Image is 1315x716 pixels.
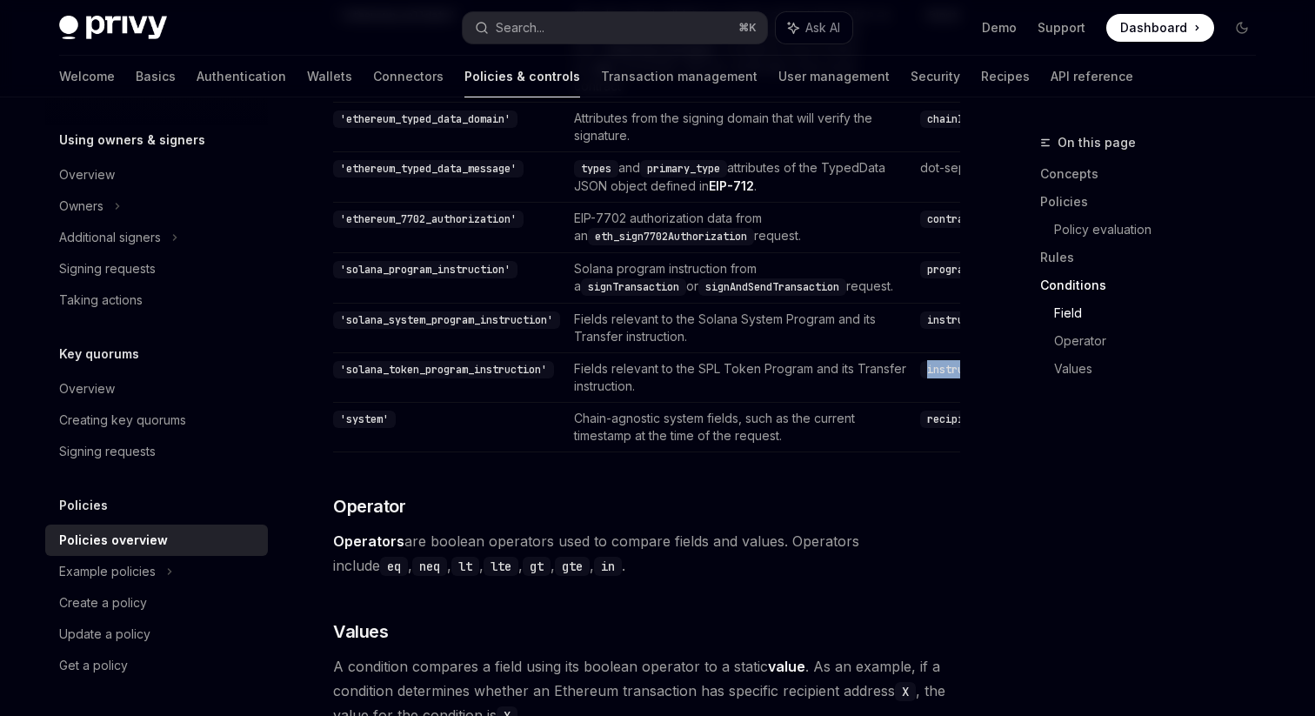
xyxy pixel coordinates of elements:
code: chainId [920,110,977,128]
h5: Using owners & signers [59,130,205,151]
h5: Policies [59,495,108,516]
h5: Key quorums [59,344,139,365]
a: Signing requests [45,253,268,284]
a: Dashboard [1106,14,1214,42]
a: Values [1054,355,1270,383]
code: 'system' [333,411,396,428]
code: instructionName [920,361,1025,378]
span: Values [333,619,388,644]
a: Rules [1040,244,1270,271]
div: Signing requests [59,441,156,462]
code: in [594,557,622,576]
code: lte [484,557,518,576]
a: Policies & controls [464,56,580,97]
code: instructionName [920,311,1025,329]
div: Owners [59,196,103,217]
div: Get a policy [59,655,128,676]
span: Operator [333,494,405,519]
a: Signing requests [45,436,268,467]
div: Create a policy [59,592,147,613]
a: Creating key quorums [45,405,268,436]
code: eth_sign7702Authorization [588,228,754,245]
a: User management [778,56,890,97]
td: Attributes from the signing domain that will verify the signature. [567,103,913,152]
span: ⌘ K [738,21,757,35]
code: 'ethereum_typed_data_message' [333,160,524,177]
code: lt [451,557,479,576]
code: types [574,160,618,177]
a: EIP-712 [709,178,754,194]
a: Wallets [307,56,352,97]
button: Toggle dark mode [1228,14,1256,42]
a: Policy evaluation [1054,216,1270,244]
div: Policies overview [59,530,168,551]
span: Ask AI [805,19,840,37]
strong: Operators [333,532,404,550]
code: 'ethereum_typed_data_domain' [333,110,517,128]
code: neq [412,557,447,576]
button: Ask AI [776,12,852,43]
a: Demo [982,19,1017,37]
code: 'solana_program_instruction' [333,261,517,278]
code: recipient [920,411,989,428]
a: Get a policy [45,650,268,681]
code: 'solana_token_program_instruction' [333,361,554,378]
code: gt [523,557,551,576]
code: X [895,682,916,701]
a: Overview [45,373,268,405]
span: On this page [1058,132,1136,153]
div: Overview [59,164,115,185]
code: gte [555,557,590,576]
code: signTransaction [581,278,686,296]
a: Transaction management [601,56,758,97]
a: Field [1054,299,1270,327]
div: Update a policy [59,624,150,645]
a: API reference [1051,56,1133,97]
a: Authentication [197,56,286,97]
a: Policies overview [45,525,268,556]
div: Signing requests [59,258,156,279]
button: Search...⌘K [463,12,767,43]
a: Concepts [1040,160,1270,188]
a: Update a policy [45,619,268,650]
td: Chain-agnostic system fields, such as the current timestamp at the time of the request. [567,403,913,452]
a: Overview [45,159,268,191]
img: dark logo [59,16,167,40]
span: Dashboard [1120,19,1187,37]
td: Solana program instruction from a or request. [567,253,913,304]
a: Connectors [373,56,444,97]
div: Additional signers [59,227,161,248]
strong: value [768,658,805,675]
div: Overview [59,378,115,399]
td: and attributes of the TypedData JSON object defined in . [567,152,913,203]
a: Support [1038,19,1085,37]
code: programId [920,261,989,278]
a: Create a policy [45,587,268,619]
a: Welcome [59,56,115,97]
div: Search... [496,17,544,38]
a: Policies [1040,188,1270,216]
td: Fields relevant to the Solana System Program and its Transfer instruction. [567,304,913,353]
td: Fields relevant to the SPL Token Program and its Transfer instruction. [567,353,913,403]
div: Example policies [59,561,156,582]
div: Creating key quorums [59,410,186,431]
a: Operator [1054,327,1270,355]
a: Basics [136,56,176,97]
span: are boolean operators used to compare fields and values. Operators include , , , , , , . [333,529,960,578]
code: signAndSendTransaction [698,278,846,296]
div: Taking actions [59,290,143,311]
a: Conditions [1040,271,1270,299]
code: 'ethereum_7702_authorization' [333,211,524,228]
code: 'solana_system_program_instruction' [333,311,560,329]
code: eq [380,557,408,576]
a: Taking actions [45,284,268,316]
code: contract [920,211,983,228]
td: EIP-7702 authorization data from an request. [567,203,913,253]
a: Recipes [981,56,1030,97]
a: Security [911,56,960,97]
code: primary_type [640,160,727,177]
